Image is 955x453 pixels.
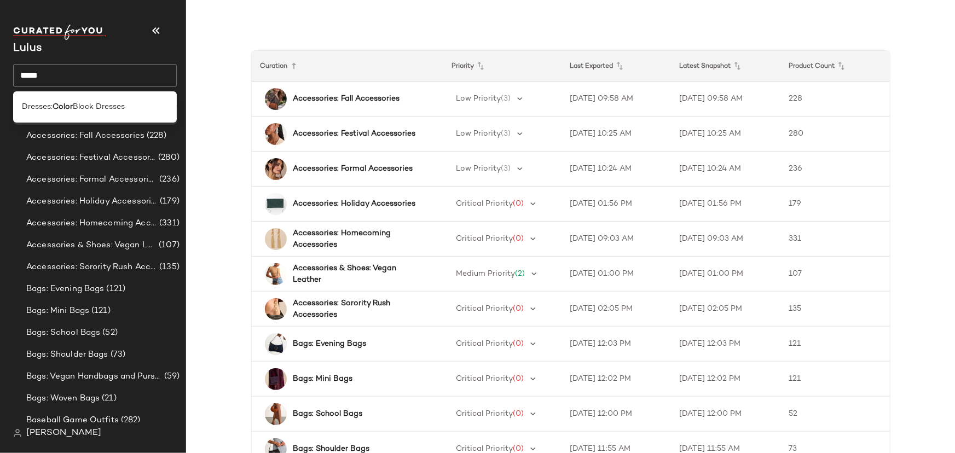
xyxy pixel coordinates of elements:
[26,195,158,208] span: Accessories: Holiday Accessories
[780,327,889,362] td: 121
[293,263,424,286] b: Accessories & Shoes: Vegan Leather
[561,51,670,82] th: Last Exported
[780,222,889,257] td: 331
[26,173,157,186] span: Accessories: Formal Accessories
[265,123,287,145] img: 2720031_01_OM_2025-08-05.jpg
[26,370,162,383] span: Bags: Vegan Handbags and Purses
[293,228,424,251] b: Accessories: Homecoming Accessories
[252,51,443,82] th: Curation
[456,410,513,418] span: Critical Priority
[780,292,889,327] td: 135
[157,217,180,230] span: (331)
[561,292,670,327] td: [DATE] 02:05 PM
[513,200,524,208] span: (0)
[293,373,353,385] b: Bags: Mini Bags
[265,88,287,110] img: 13077881_2722731.jpg
[108,349,126,361] span: (73)
[670,292,780,327] td: [DATE] 02:05 PM
[26,427,101,440] span: [PERSON_NAME]
[513,445,524,453] span: (0)
[157,261,180,274] span: (135)
[513,340,524,348] span: (0)
[561,152,670,187] td: [DATE] 10:24 AM
[561,117,670,152] td: [DATE] 10:25 AM
[265,193,287,215] img: 5769916_1184371.jpg
[780,187,889,222] td: 179
[561,327,670,362] td: [DATE] 12:03 PM
[157,239,180,252] span: (107)
[13,25,106,40] img: cfy_white_logo.C9jOOHJF.svg
[13,429,22,438] img: svg%3e
[456,305,513,313] span: Critical Priority
[100,327,118,339] span: (52)
[265,333,287,355] img: 2724691_01_OM_2025-09-24.jpg
[265,403,287,425] img: 2753111_01_OM_2025-08-25.jpg
[26,239,157,252] span: Accessories & Shoes: Vegan Leather
[513,410,524,418] span: (0)
[293,408,363,420] b: Bags: School Bags
[513,305,524,313] span: (0)
[561,222,670,257] td: [DATE] 09:03 AM
[22,101,53,113] span: Dresses:
[265,228,287,250] img: 2738971_02_topdown_2025-09-23.jpg
[456,270,516,278] span: Medium Priority
[26,217,157,230] span: Accessories: Homecoming Accessories
[456,130,501,138] span: Low Priority
[780,397,889,432] td: 52
[105,283,126,295] span: (121)
[456,165,501,173] span: Low Priority
[293,338,367,350] b: Bags: Evening Bags
[670,117,780,152] td: [DATE] 10:25 AM
[456,235,513,243] span: Critical Priority
[670,327,780,362] td: [DATE] 12:03 PM
[780,257,889,292] td: 107
[26,261,157,274] span: Accessories: Sorority Rush Accessories
[513,375,524,383] span: (0)
[456,340,513,348] span: Critical Priority
[26,327,100,339] span: Bags: School Bags
[100,392,117,405] span: (21)
[26,414,119,427] span: Baseball Game Outfits
[89,305,111,317] span: (121)
[265,158,287,180] img: 2735831_03_OM_2025-07-21.jpg
[561,82,670,117] td: [DATE] 09:58 AM
[73,101,125,113] span: Block Dresses
[456,200,513,208] span: Critical Priority
[561,257,670,292] td: [DATE] 01:00 PM
[513,235,524,243] span: (0)
[456,95,501,103] span: Low Priority
[265,263,287,285] img: 2682691_03_OM_2025-09-24.jpg
[780,51,889,82] th: Product Count
[456,375,513,383] span: Critical Priority
[265,368,287,390] img: 2722651_03_OM_2025-09-26.jpg
[162,370,180,383] span: (59)
[26,305,89,317] span: Bags: Mini Bags
[144,130,166,142] span: (228)
[26,349,108,361] span: Bags: Shoulder Bags
[53,101,73,113] b: Color
[670,51,780,82] th: Latest Snapshot
[501,95,511,103] span: (3)
[670,362,780,397] td: [DATE] 12:02 PM
[156,152,180,164] span: (280)
[780,82,889,117] td: 228
[293,128,416,140] b: Accessories: Festival Accessories
[293,198,416,210] b: Accessories: Holiday Accessories
[119,414,141,427] span: (282)
[670,397,780,432] td: [DATE] 12:00 PM
[26,283,105,295] span: Bags: Evening Bags
[293,93,400,104] b: Accessories: Fall Accessories
[158,195,180,208] span: (179)
[157,173,180,186] span: (236)
[456,445,513,453] span: Critical Priority
[670,222,780,257] td: [DATE] 09:03 AM
[561,187,670,222] td: [DATE] 01:56 PM
[501,165,511,173] span: (3)
[780,152,889,187] td: 236
[501,130,511,138] span: (3)
[670,187,780,222] td: [DATE] 01:56 PM
[561,397,670,432] td: [DATE] 12:00 PM
[26,152,156,164] span: Accessories: Festival Accessories
[443,51,562,82] th: Priority
[670,152,780,187] td: [DATE] 10:24 AM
